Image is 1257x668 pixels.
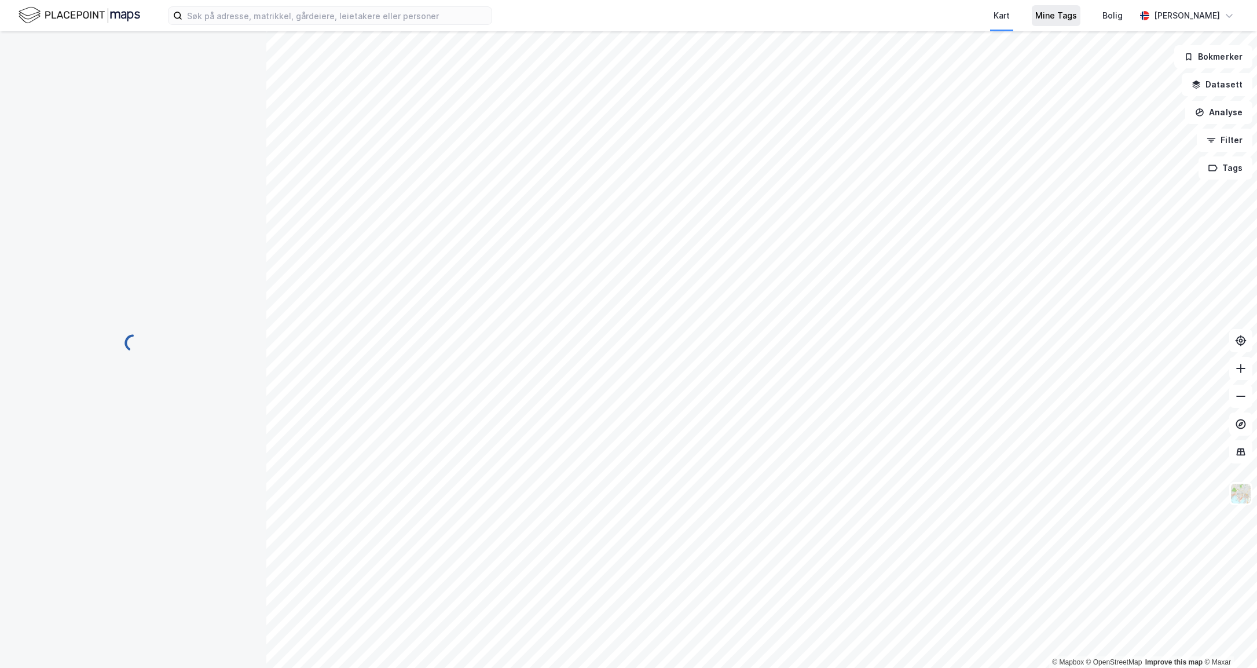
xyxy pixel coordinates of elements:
[1102,9,1123,23] div: Bolig
[1052,658,1084,666] a: Mapbox
[994,9,1010,23] div: Kart
[1145,658,1203,666] a: Improve this map
[124,334,142,352] img: spinner.a6d8c91a73a9ac5275cf975e30b51cfb.svg
[1182,73,1252,96] button: Datasett
[1154,9,1220,23] div: [PERSON_NAME]
[1174,45,1252,68] button: Bokmerker
[1199,612,1257,668] div: Kontrollprogram for chat
[1197,129,1252,152] button: Filter
[19,5,140,25] img: logo.f888ab2527a4732fd821a326f86c7f29.svg
[1199,612,1257,668] iframe: Chat Widget
[1035,9,1077,23] div: Mine Tags
[1230,483,1252,505] img: Z
[1086,658,1142,666] a: OpenStreetMap
[1199,156,1252,180] button: Tags
[1185,101,1252,124] button: Analyse
[182,7,492,24] input: Søk på adresse, matrikkel, gårdeiere, leietakere eller personer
